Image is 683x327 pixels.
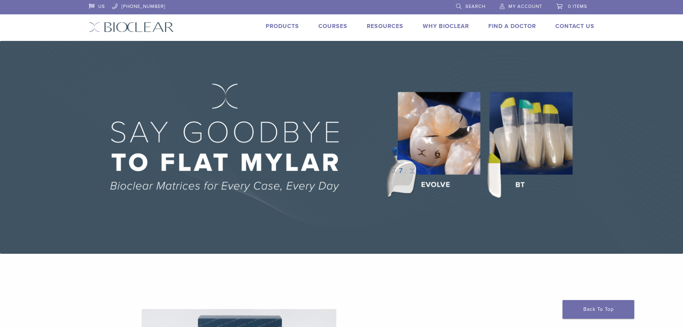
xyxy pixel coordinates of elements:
[423,23,469,30] a: Why Bioclear
[318,23,347,30] a: Courses
[563,300,634,319] a: Back To Top
[568,4,587,9] span: 0 items
[508,4,542,9] span: My Account
[89,22,174,32] img: Bioclear
[367,23,403,30] a: Resources
[465,4,485,9] span: Search
[555,23,594,30] a: Contact Us
[266,23,299,30] a: Products
[488,23,536,30] a: Find A Doctor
